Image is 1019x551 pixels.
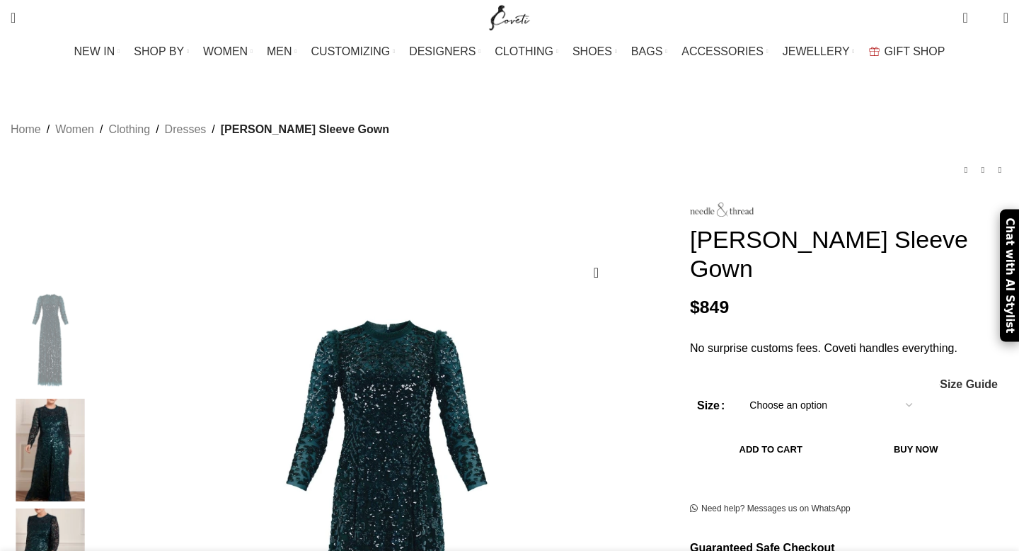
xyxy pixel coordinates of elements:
img: Needle and Thread [690,203,754,217]
button: Buy now [851,434,980,464]
div: Main navigation [4,38,1015,66]
a: MEN [267,38,297,66]
a: Women [55,120,94,139]
span: CLOTHING [495,45,553,58]
span: [PERSON_NAME] Sleeve Gown [221,120,389,139]
a: NEW IN [74,38,120,66]
a: ACCESSORIES [681,38,768,66]
a: BAGS [631,38,667,66]
span: JEWELLERY [783,45,850,58]
a: Search [4,4,23,32]
span: ACCESSORIES [681,45,764,58]
img: Needle and Thread dresses [7,288,93,392]
a: 0 [955,4,974,32]
a: GIFT SHOP [869,38,945,66]
h1: [PERSON_NAME] Sleeve Gown [690,225,1008,283]
span: SHOES [572,45,612,58]
a: Site logo [486,11,534,23]
a: Size Guide [939,379,998,390]
bdi: 849 [690,297,729,317]
a: CLOTHING [495,38,558,66]
nav: Breadcrumb [11,120,389,139]
a: DESIGNERS [409,38,480,66]
a: Need help? Messages us on WhatsApp [690,504,851,515]
p: No surprise customs fees. Coveti handles everything. [690,339,1008,358]
a: Dresses [165,120,207,139]
span: MEN [267,45,292,58]
span: $ [690,297,700,317]
a: Next product [991,161,1008,178]
a: WOMEN [203,38,253,66]
a: SHOES [572,38,617,66]
a: CUSTOMIZING [311,38,396,66]
img: Needle and Thread [7,399,93,502]
span: 0 [964,7,974,18]
a: JEWELLERY [783,38,855,66]
span: CUSTOMIZING [311,45,391,58]
span: NEW IN [74,45,115,58]
span: SHOP BY [134,45,184,58]
span: BAGS [631,45,662,58]
a: SHOP BY [134,38,189,66]
button: Add to cart [697,434,844,464]
a: Clothing [108,120,150,139]
span: WOMEN [203,45,248,58]
label: Size [697,397,725,415]
span: GIFT SHOP [885,45,945,58]
a: Home [11,120,41,139]
div: My Wishlist [979,4,993,32]
img: GiftBag [869,47,880,56]
span: 0 [981,14,992,25]
a: Previous product [957,161,974,178]
span: Size Guide [940,379,998,390]
span: DESIGNERS [409,45,476,58]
